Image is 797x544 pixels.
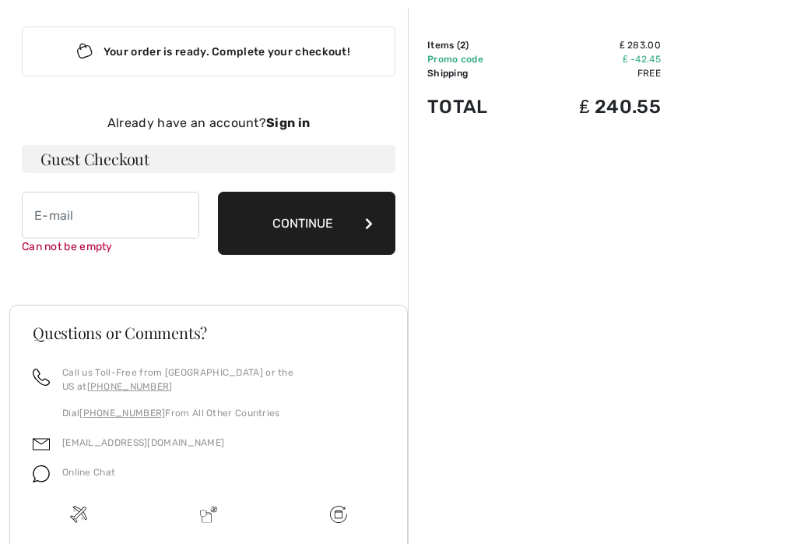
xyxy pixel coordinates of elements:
div: Your order is ready. Complete your checkout! [22,26,395,76]
button: Continue [218,192,395,255]
p: Dial From All Other Countries [62,406,384,420]
div: Can not be empty [22,238,199,255]
img: Free shipping on orders over &#8356;120 [70,506,87,523]
input: E-mail [22,192,199,238]
span: 2 [460,40,465,51]
span: Online Chat [62,467,115,478]
td: ₤ 283.00 [527,38,661,52]
img: Delivery is a breeze since we pay the duties! [200,506,217,523]
p: Call us Toll-Free from [GEOGRAPHIC_DATA] or the US at [62,366,384,394]
strong: Sign in [266,115,310,130]
td: Promo code [427,52,527,66]
div: Already have an account? [22,114,395,132]
h3: Questions or Comments? [33,325,384,341]
td: Total [427,80,527,133]
td: Free [527,66,661,80]
a: [PHONE_NUMBER] [87,381,173,392]
img: email [33,436,50,453]
img: call [33,369,50,386]
a: [EMAIL_ADDRESS][DOMAIN_NAME] [62,437,224,448]
img: chat [33,465,50,482]
td: ₤ -42.45 [527,52,661,66]
img: Free shipping on orders over &#8356;120 [330,506,347,523]
td: Shipping [427,66,527,80]
h3: Guest Checkout [22,145,395,173]
td: Items ( ) [427,38,527,52]
td: ₤ 240.55 [527,80,661,133]
a: [PHONE_NUMBER] [79,408,165,419]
